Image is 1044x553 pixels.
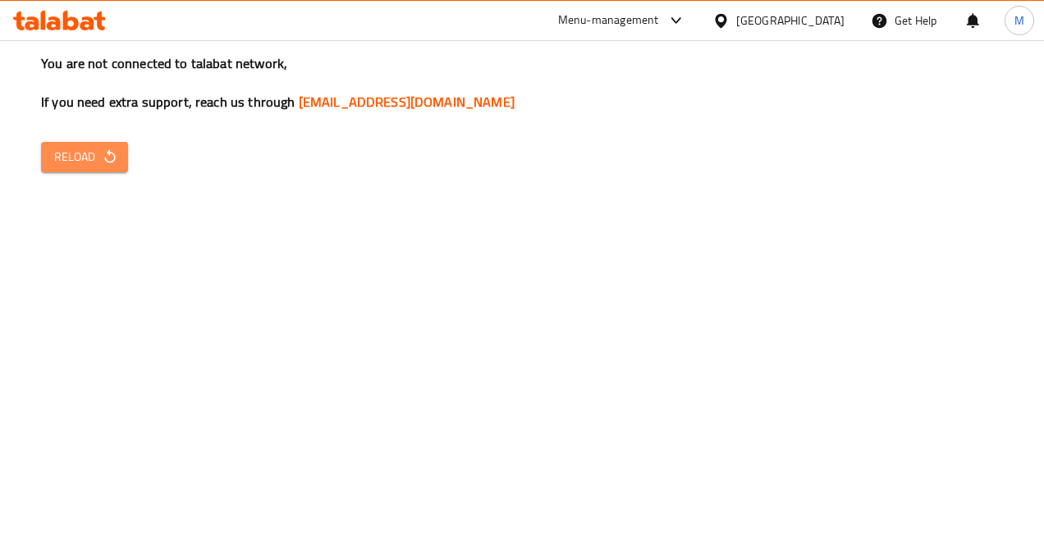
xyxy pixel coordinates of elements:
span: Reload [54,147,115,167]
div: Menu-management [558,11,659,30]
h3: You are not connected to talabat network, If you need extra support, reach us through [41,54,1003,112]
span: M [1014,11,1024,30]
div: [GEOGRAPHIC_DATA] [736,11,845,30]
button: Reload [41,142,128,172]
a: [EMAIL_ADDRESS][DOMAIN_NAME] [299,89,515,114]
